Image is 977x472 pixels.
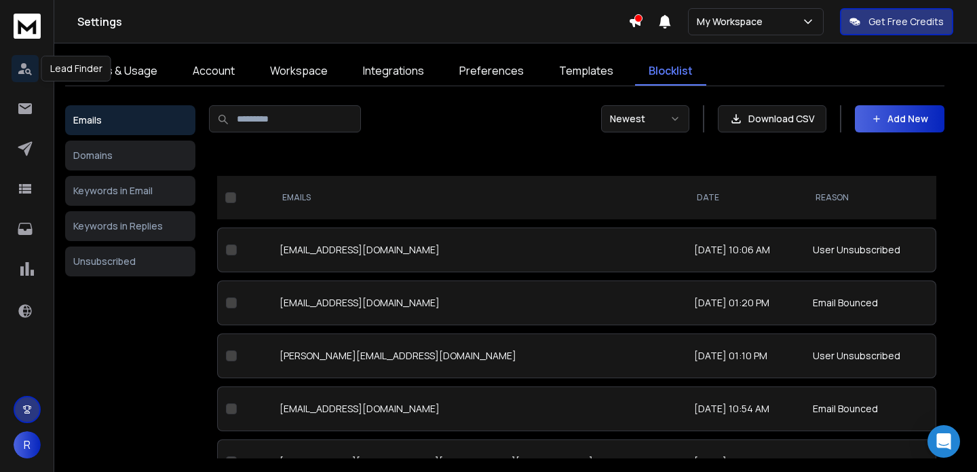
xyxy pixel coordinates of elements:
p: Add New [887,112,928,126]
button: Keywords in Email [65,176,195,206]
h1: Settings [77,14,628,30]
td: [EMAIL_ADDRESS][DOMAIN_NAME] [271,386,686,431]
div: Open Intercom Messenger [927,425,960,458]
p: Get Free Credits [868,15,944,29]
th: DATE [686,176,805,219]
button: Unsubscribed [65,247,195,276]
div: Lead Finder [41,56,111,81]
button: Emails [65,105,195,135]
td: [EMAIL_ADDRESS][DOMAIN_NAME] [271,228,686,272]
td: User Unsubscribed [805,333,936,378]
p: My Workspace [697,15,768,29]
img: logo [14,14,41,39]
td: [DATE] 10:06 AM [686,228,805,272]
a: Preferences [446,57,537,86]
button: Newest [601,105,689,132]
td: [DATE] 10:54 AM [686,386,805,431]
a: Workspace [256,57,341,86]
td: [EMAIL_ADDRESS][DOMAIN_NAME] [271,280,686,325]
button: R [14,431,41,458]
th: EMAILS [271,176,686,219]
button: Add New [855,105,944,132]
button: Get Free Credits [840,8,953,35]
td: [DATE] 01:10 PM [686,333,805,378]
a: Templates [545,57,627,86]
td: [PERSON_NAME][EMAIL_ADDRESS][DOMAIN_NAME] [271,333,686,378]
button: Download CSV [718,105,826,132]
a: Blocklist [635,57,706,86]
button: Domains [65,141,195,170]
td: [DATE] 01:20 PM [686,280,805,325]
button: Keywords in Replies [65,211,195,241]
a: Billings & Usage [65,57,171,86]
th: REASON [805,176,936,219]
td: Email Bounced [805,386,936,431]
td: User Unsubscribed [805,228,936,272]
td: Email Bounced [805,280,936,325]
a: Integrations [349,57,438,86]
a: Account [179,57,248,86]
